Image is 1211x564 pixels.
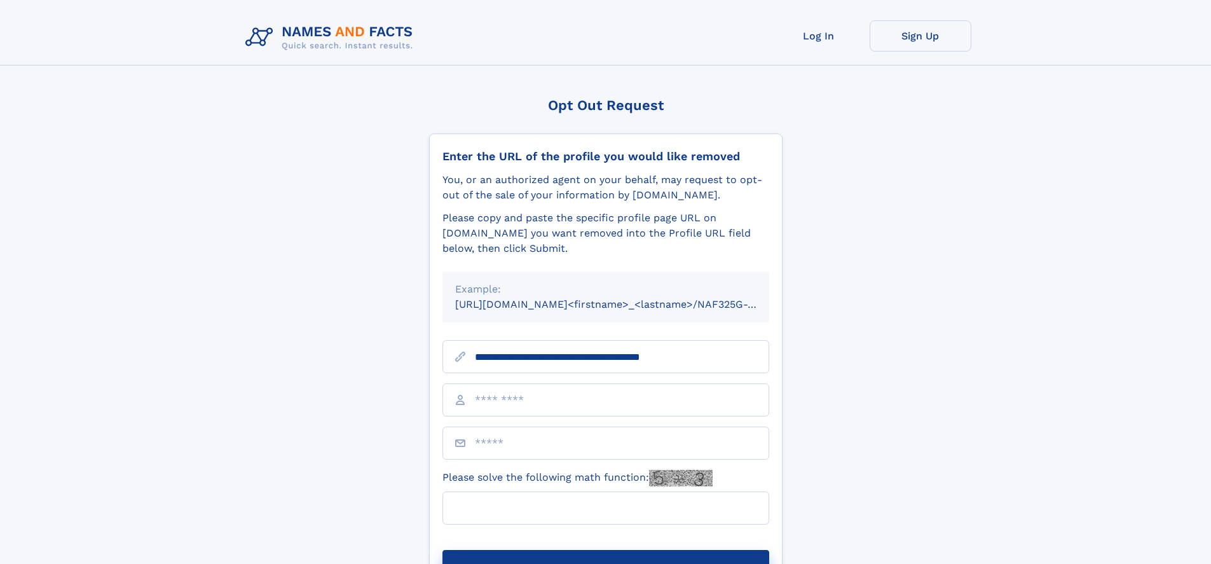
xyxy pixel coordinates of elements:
a: Sign Up [870,20,971,52]
div: Opt Out Request [429,97,783,113]
img: Logo Names and Facts [240,20,423,55]
div: Example: [455,282,756,297]
label: Please solve the following math function: [442,470,713,486]
div: Enter the URL of the profile you would like removed [442,149,769,163]
small: [URL][DOMAIN_NAME]<firstname>_<lastname>/NAF325G-xxxxxxxx [455,298,793,310]
a: Log In [768,20,870,52]
div: Please copy and paste the specific profile page URL on [DOMAIN_NAME] you want removed into the Pr... [442,210,769,256]
div: You, or an authorized agent on your behalf, may request to opt-out of the sale of your informatio... [442,172,769,203]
